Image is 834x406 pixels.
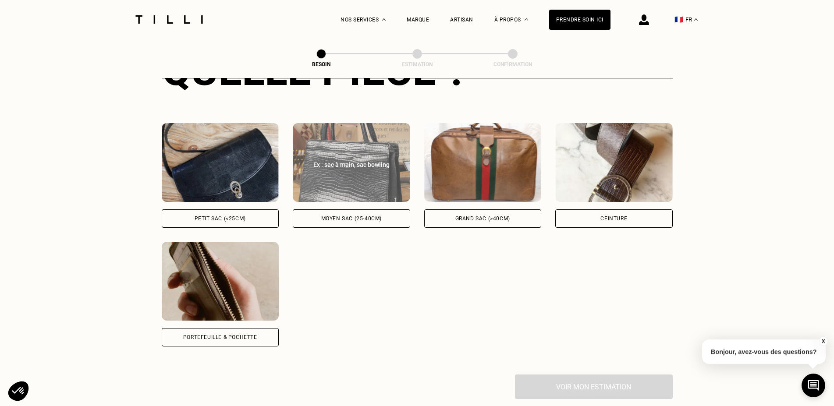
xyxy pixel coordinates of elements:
div: Petit sac (<25cm) [195,216,246,221]
div: Grand sac (>40cm) [455,216,510,221]
div: Ceinture [600,216,627,221]
img: menu déroulant [694,18,698,21]
img: Tilli retouche votre Portefeuille & Pochette [162,242,279,321]
p: Bonjour, avez-vous des questions? [702,339,826,364]
a: Marque [407,17,429,23]
img: Logo du service de couturière Tilli [132,15,206,24]
div: Moyen sac (25-40cm) [321,216,382,221]
a: Artisan [450,17,473,23]
img: icône connexion [639,14,649,25]
img: Tilli retouche votre Grand sac (>40cm) [424,123,542,202]
a: Prendre soin ici [549,10,610,30]
div: Portefeuille & Pochette [183,335,257,340]
button: X [819,336,827,346]
div: Ex : sac à main, sac bowling [302,160,401,169]
div: Estimation [373,61,461,67]
div: Besoin [277,61,365,67]
img: Menu déroulant à propos [525,18,528,21]
img: Tilli retouche votre Ceinture [555,123,673,202]
div: Confirmation [469,61,557,67]
span: 🇫🇷 [674,15,683,24]
img: Tilli retouche votre Petit sac (<25cm) [162,123,279,202]
img: Menu déroulant [382,18,386,21]
img: Tilli retouche votre Moyen sac (25-40cm) [293,123,410,202]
